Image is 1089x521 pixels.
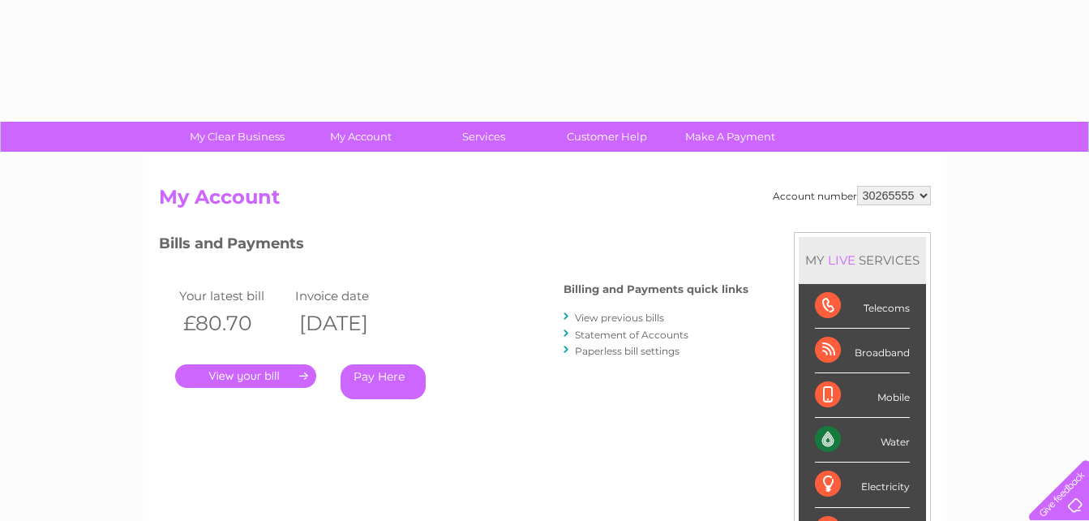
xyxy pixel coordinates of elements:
a: . [175,364,316,388]
a: Services [417,122,551,152]
div: Broadband [815,329,910,373]
th: [DATE] [291,307,408,340]
a: Paperless bill settings [575,345,680,357]
div: Mobile [815,373,910,418]
div: Telecoms [815,284,910,329]
a: Pay Here [341,364,426,399]
div: Electricity [815,463,910,507]
div: Account number [773,186,931,205]
a: View previous bills [575,312,664,324]
a: Customer Help [540,122,674,152]
h3: Bills and Payments [159,232,748,260]
th: £80.70 [175,307,292,340]
div: LIVE [825,252,859,268]
a: Make A Payment [663,122,797,152]
td: Your latest bill [175,285,292,307]
a: My Account [294,122,427,152]
div: Water [815,418,910,463]
h2: My Account [159,186,931,217]
div: MY SERVICES [799,237,926,283]
a: My Clear Business [170,122,304,152]
td: Invoice date [291,285,408,307]
h4: Billing and Payments quick links [564,283,748,295]
a: Statement of Accounts [575,329,688,341]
